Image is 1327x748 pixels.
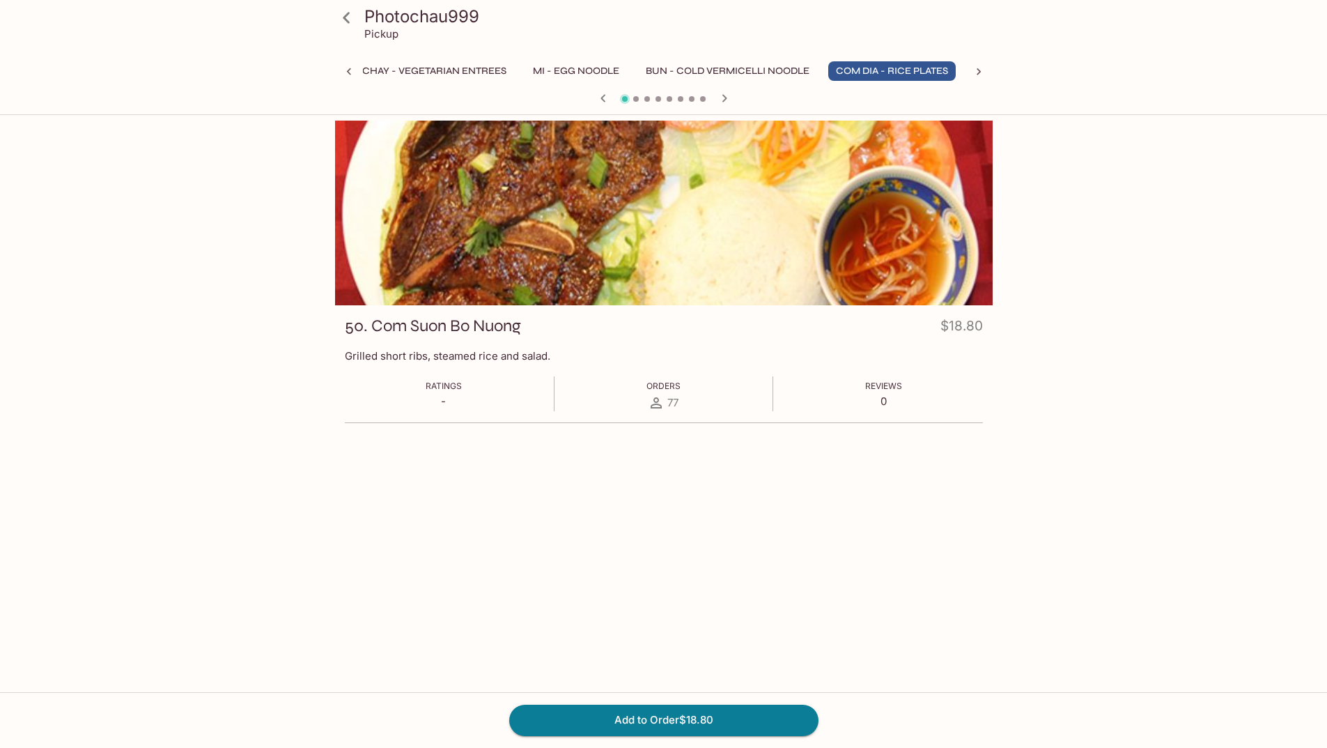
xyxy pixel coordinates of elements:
span: Ratings [426,381,462,391]
span: Reviews [865,381,902,391]
span: 77 [667,396,678,409]
button: Mon Chay - Vegetarian Entrees [328,61,514,81]
button: Add to Order$18.80 [509,705,818,735]
h3: 50. Com Suon Bo Nuong [345,315,521,337]
h4: $18.80 [940,315,983,342]
button: Mi - Egg Noodle [525,61,627,81]
p: 0 [865,395,902,408]
button: Bun - Cold Vermicelli Noodle [638,61,817,81]
h3: Photochau999 [364,6,987,27]
button: Com Dia - Rice Plates [828,61,956,81]
div: 50. Com Suon Bo Nuong [335,121,993,305]
span: Orders [646,381,681,391]
p: Pickup [364,27,398,40]
p: - [426,395,462,408]
p: Grilled short ribs, steamed rice and salad. [345,349,983,362]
